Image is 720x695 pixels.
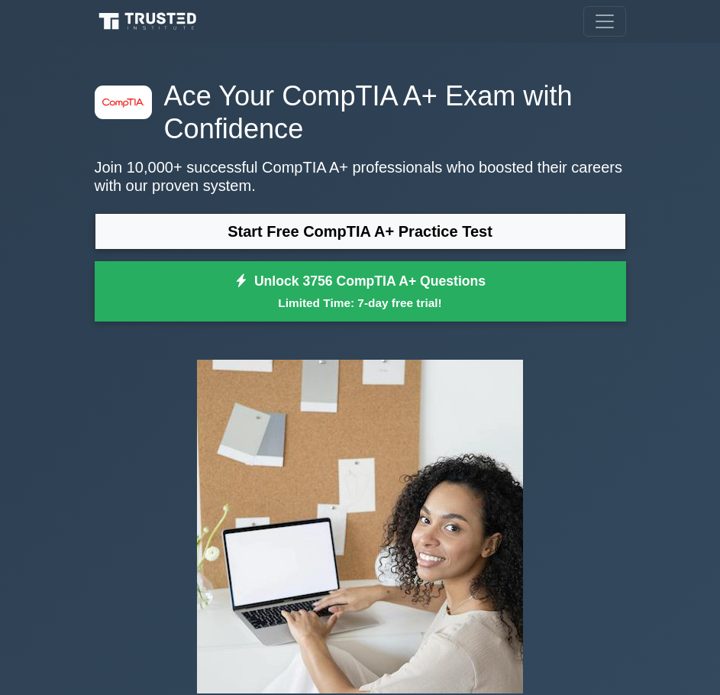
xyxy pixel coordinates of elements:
[95,261,626,322] a: Unlock 3756 CompTIA A+ QuestionsLimited Time: 7-day free trial!
[583,6,626,37] button: Toggle navigation
[95,158,626,195] p: Join 10,000+ successful CompTIA A+ professionals who boosted their careers with our proven system.
[114,294,607,312] small: Limited Time: 7-day free trial!
[95,79,626,146] h1: Ace Your CompTIA A+ Exam with Confidence
[95,213,626,250] a: Start Free CompTIA A+ Practice Test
